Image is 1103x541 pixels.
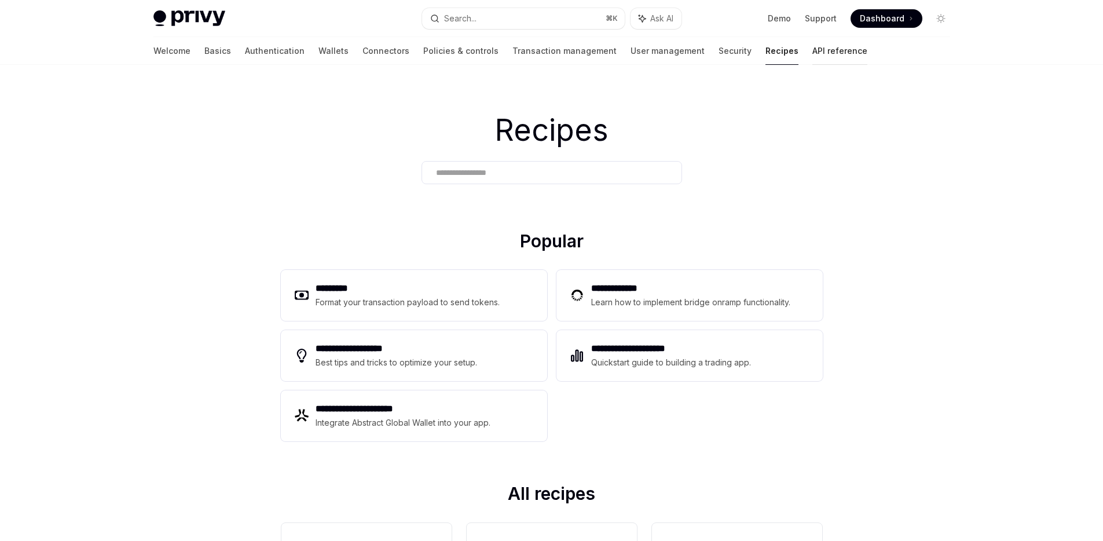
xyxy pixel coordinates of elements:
span: ⌘ K [606,14,618,23]
a: **** **** ***Learn how to implement bridge onramp functionality. [556,270,823,321]
div: Learn how to implement bridge onramp functionality. [591,295,794,309]
a: API reference [812,37,867,65]
a: Welcome [153,37,190,65]
button: Toggle dark mode [932,9,950,28]
div: Quickstart guide to building a trading app. [591,356,752,370]
a: Connectors [362,37,409,65]
span: Ask AI [650,13,673,24]
span: Dashboard [860,13,904,24]
button: Ask AI [631,8,681,29]
a: Basics [204,37,231,65]
h2: Popular [281,231,823,256]
a: **** ****Format your transaction payload to send tokens. [281,270,547,321]
div: Search... [444,12,477,25]
div: Best tips and tricks to optimize your setup. [316,356,479,370]
a: Demo [768,13,791,24]
a: Authentication [245,37,305,65]
div: Format your transaction payload to send tokens. [316,295,500,309]
img: light logo [153,10,225,27]
button: Search...⌘K [422,8,625,29]
a: Recipes [765,37,798,65]
a: User management [631,37,705,65]
div: Integrate Abstract Global Wallet into your app. [316,416,492,430]
h2: All recipes [281,483,823,509]
a: Policies & controls [423,37,499,65]
a: Wallets [318,37,349,65]
a: Transaction management [512,37,617,65]
a: Security [719,37,752,65]
a: Support [805,13,837,24]
a: Dashboard [851,9,922,28]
